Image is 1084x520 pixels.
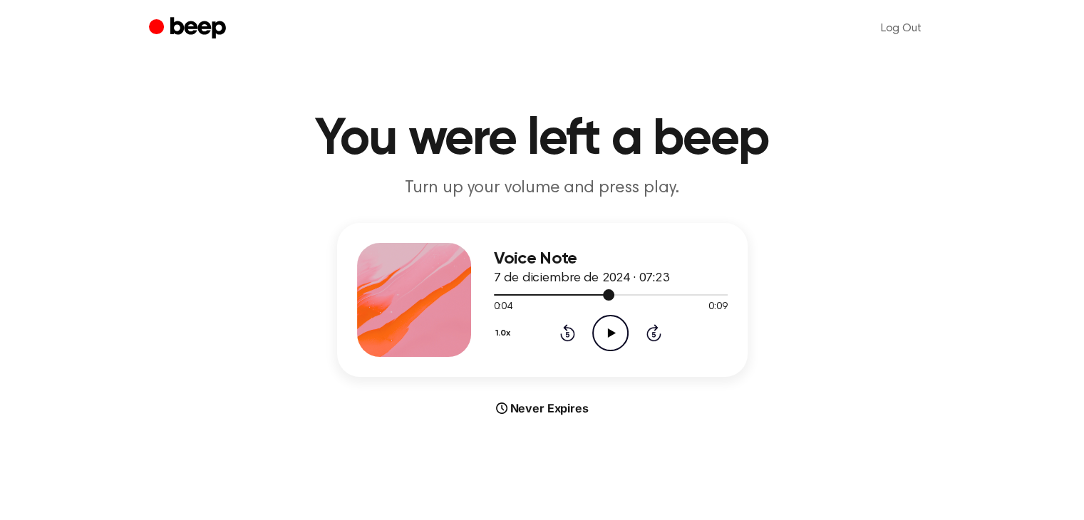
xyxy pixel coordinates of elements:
div: Never Expires [337,400,748,417]
button: 1.0x [494,321,516,345]
a: Log Out [867,11,936,46]
span: 0:04 [494,300,512,315]
span: 0:09 [708,300,727,315]
h1: You were left a beep [177,114,907,165]
p: Turn up your volume and press play. [269,177,816,200]
a: Beep [149,15,229,43]
span: 7 de diciembre de 2024 · 07:23 [494,272,669,285]
h3: Voice Note [494,249,728,269]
